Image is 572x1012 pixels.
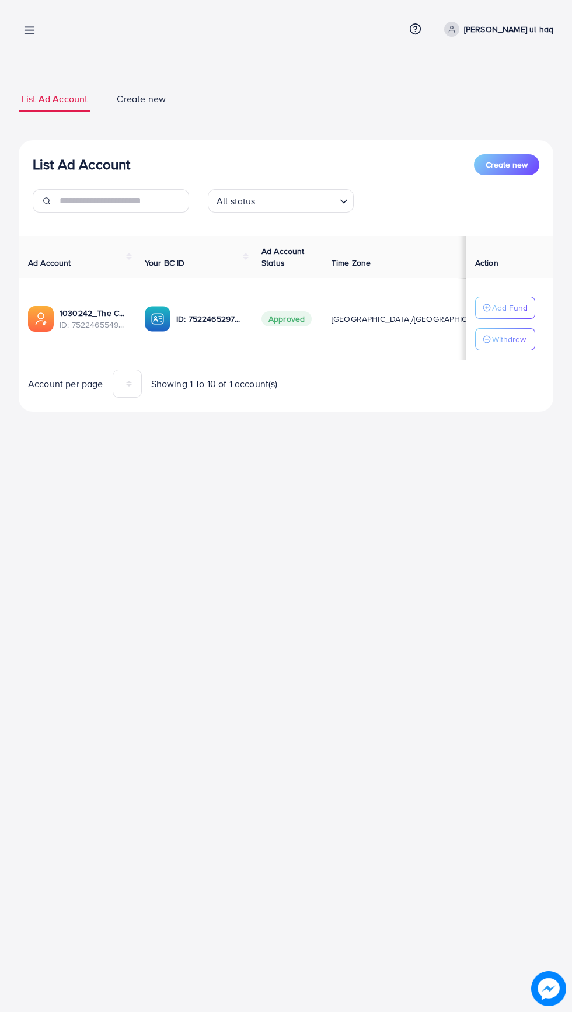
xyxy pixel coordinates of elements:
div: Search for option [208,189,354,213]
button: Create new [474,154,539,175]
span: Action [475,257,498,269]
a: [PERSON_NAME] ul haq [440,22,553,37]
img: ic-ads-acc.e4c84228.svg [28,306,54,332]
span: Account per page [28,377,103,391]
span: All status [214,193,258,210]
span: Ad Account [28,257,71,269]
p: [PERSON_NAME] ul haq [464,22,553,36]
input: Search for option [259,190,335,210]
h3: List Ad Account [33,156,130,173]
button: Add Fund [475,297,535,319]
span: Time Zone [332,257,371,269]
span: Ad Account Status [261,245,305,269]
span: List Ad Account [22,92,88,106]
span: Approved [261,311,312,326]
span: Create new [486,159,528,171]
img: ic-ba-acc.ded83a64.svg [145,306,170,332]
p: ID: 7522465297945837585 [176,312,243,326]
img: image [531,971,566,1006]
p: Add Fund [492,301,528,315]
div: <span class='underline'>1030242_The Clothing Bazar_1751460503875</span></br>7522465549293649921 [60,307,126,331]
a: 1030242_The Clothing Bazar_1751460503875 [60,307,126,319]
span: [GEOGRAPHIC_DATA]/[GEOGRAPHIC_DATA] [332,313,494,325]
p: Withdraw [492,332,526,346]
span: Create new [117,92,166,106]
button: Withdraw [475,328,535,350]
span: Your BC ID [145,257,185,269]
span: ID: 7522465549293649921 [60,319,126,331]
span: Showing 1 To 10 of 1 account(s) [151,377,278,391]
